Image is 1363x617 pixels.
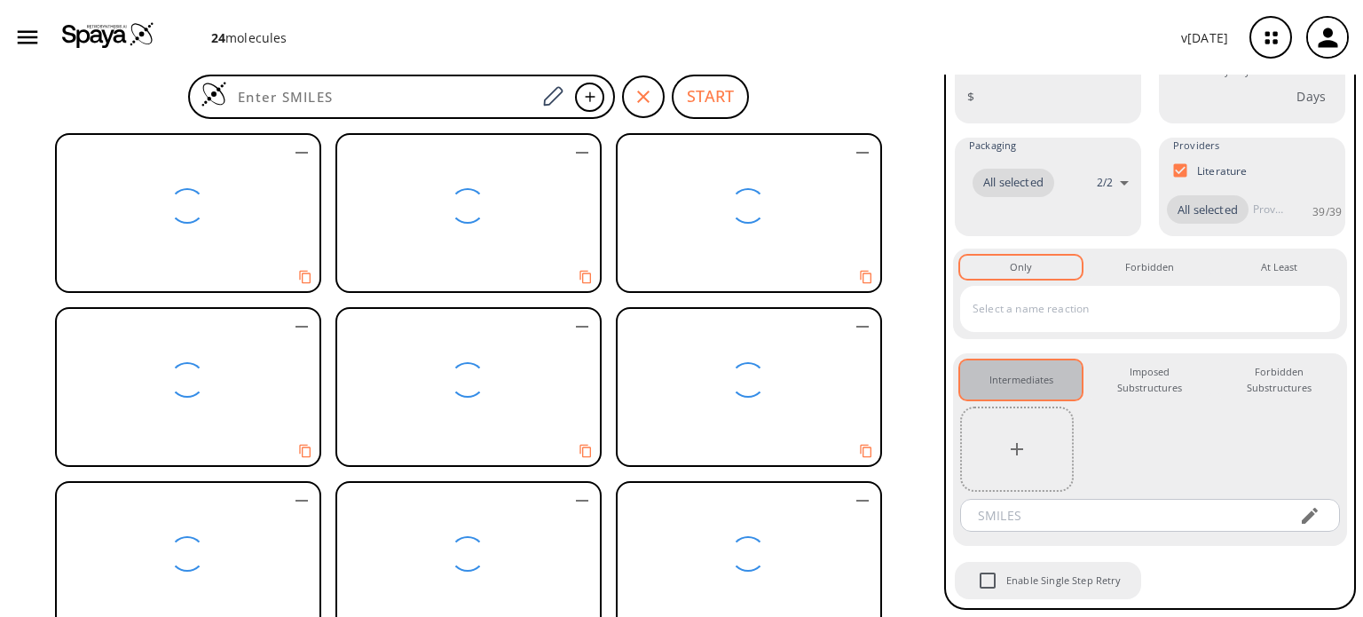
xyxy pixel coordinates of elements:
button: Copy to clipboard [291,263,319,291]
button: Copy to clipboard [852,437,880,465]
strong: 24 [211,29,225,46]
button: Forbidden Substructures [1218,360,1340,400]
div: Forbidden [1125,259,1174,275]
span: All selected [1167,202,1249,219]
button: Copy to clipboard [852,263,880,291]
p: $ [967,87,974,106]
input: SMILES [965,499,1285,532]
p: 39 / 39 [1312,204,1342,219]
div: Only [1010,259,1032,275]
p: molecule s [211,28,288,47]
input: Select a name reaction [968,295,1305,323]
label: Max Delivery Days [1171,65,1254,78]
button: Intermediates [960,360,1082,400]
button: At Least [1218,256,1340,279]
input: Provider name [1249,195,1288,224]
span: All selected [973,174,1054,192]
button: Only [960,256,1082,279]
span: Enable Single Step Retry [1006,573,1122,589]
button: Forbidden [1089,256,1210,279]
div: Forbidden Substructures [1233,364,1326,397]
span: Enable Single Step Retry [969,562,1006,599]
p: 2 / 2 [1097,175,1113,190]
span: Packaging [969,138,1016,154]
p: v [DATE] [1181,28,1228,47]
span: Providers [1173,138,1219,154]
button: Copy to clipboard [291,437,319,465]
label: Max Price Per Gram [967,65,1057,78]
button: Copy to clipboard [571,263,600,291]
p: Literature [1197,163,1248,178]
button: START [672,75,749,119]
input: Enter SMILES [227,88,536,106]
div: Imposed Substructures [1103,364,1196,397]
p: Days [1296,87,1326,106]
div: When Single Step Retry is enabled, if no route is found during retrosynthesis, a retry is trigger... [953,560,1143,601]
img: Logo Spaya [62,21,154,48]
button: Copy to clipboard [571,437,600,465]
img: Logo Spaya [201,81,227,107]
button: Imposed Substructures [1089,360,1210,400]
div: At Least [1261,259,1297,275]
div: Intermediates [989,372,1053,388]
